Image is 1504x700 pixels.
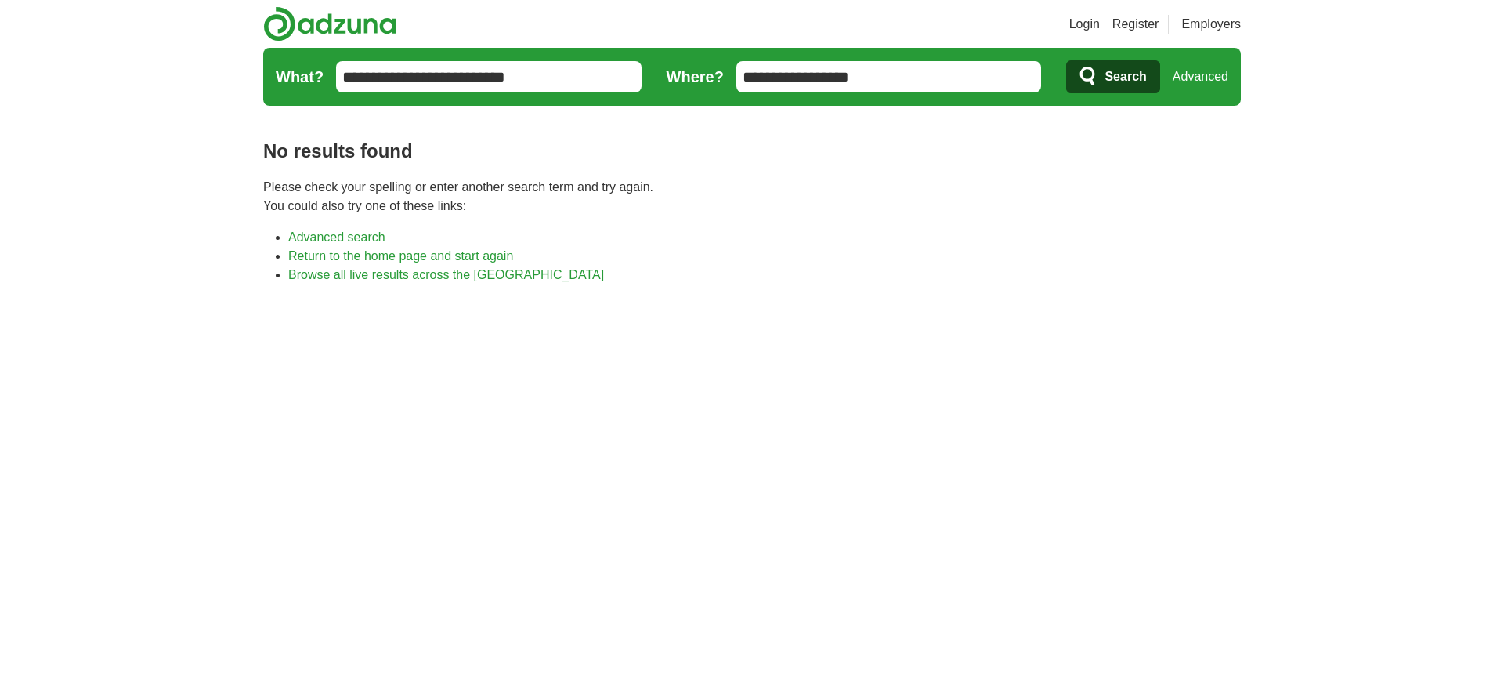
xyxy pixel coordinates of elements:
[288,230,385,244] a: Advanced search
[1173,61,1228,92] a: Advanced
[288,268,604,281] a: Browse all live results across the [GEOGRAPHIC_DATA]
[1104,61,1146,92] span: Search
[1112,15,1159,34] a: Register
[263,6,396,42] img: Adzuna logo
[1181,15,1241,34] a: Employers
[1069,15,1100,34] a: Login
[288,249,513,263] a: Return to the home page and start again
[276,65,324,89] label: What?
[667,65,724,89] label: Where?
[263,178,1241,216] p: Please check your spelling or enter another search term and try again. You could also try one of ...
[263,137,1241,165] h1: No results found
[1066,60,1159,93] button: Search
